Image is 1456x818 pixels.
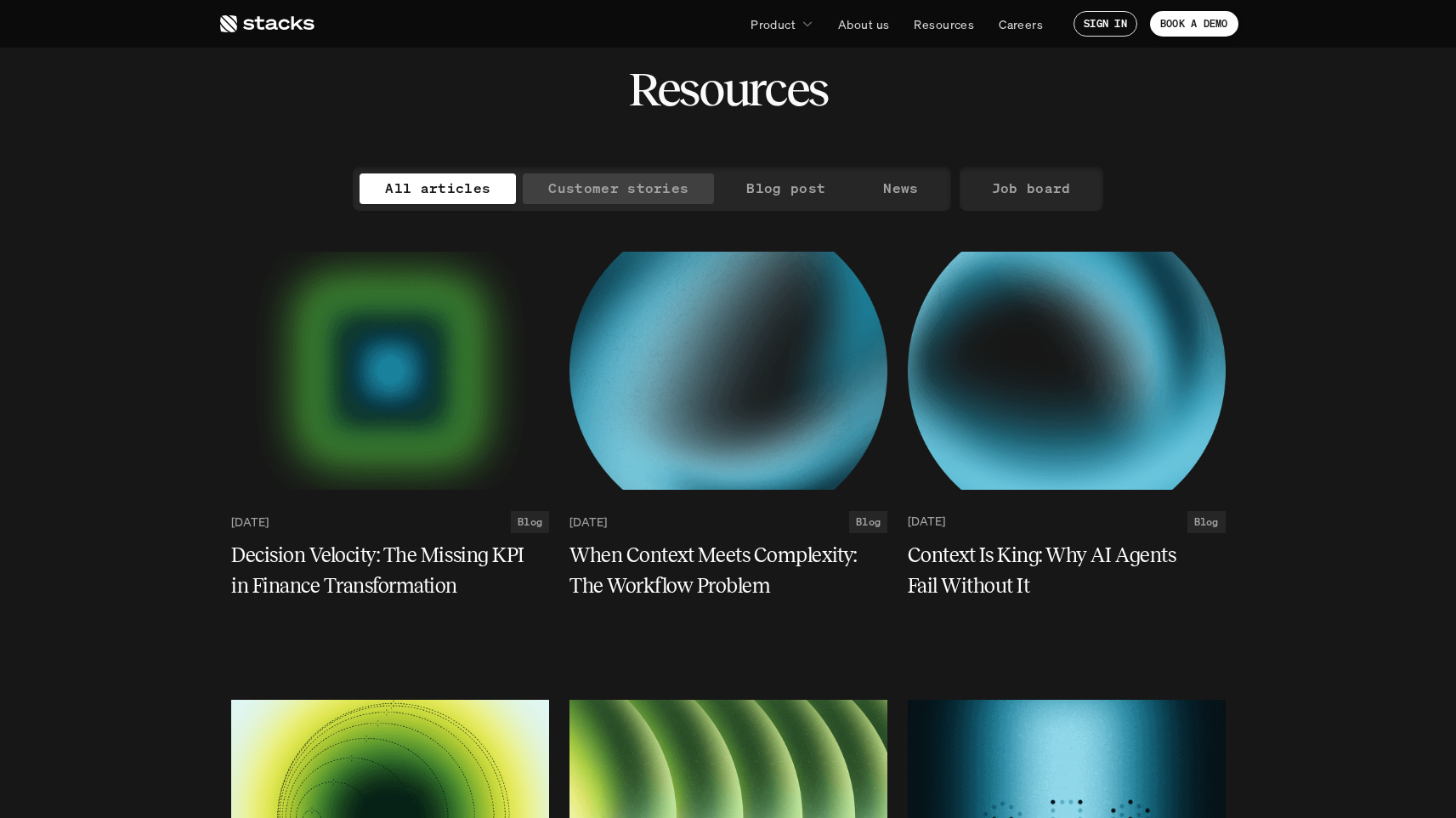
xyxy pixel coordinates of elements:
[999,15,1043,33] p: Careers
[858,173,943,204] a: News
[746,176,825,201] p: Blog post
[883,176,918,201] p: News
[751,15,796,33] p: Product
[548,176,688,201] p: Customer stories
[1194,516,1219,528] h2: Blog
[856,516,881,528] h2: Blog
[255,77,328,90] a: Privacy Policy
[966,173,1096,204] a: Job board
[904,9,984,39] a: Resources
[231,540,549,601] a: Decision Velocity: The Missing KPI in Finance Transformation
[1084,18,1127,30] p: SIGN IN
[518,516,542,528] h2: Blog
[1150,11,1238,37] a: BOOK A DEMO
[908,540,1226,601] a: Context Is King: Why AI Agents Fail Without It
[914,15,974,33] p: Resources
[569,511,887,533] a: [DATE]Blog
[569,540,887,601] a: When Context Meets Complexity: The Workflow Problem
[908,540,1205,601] h5: Context Is King: Why AI Agents Fail Without It
[908,514,945,529] p: [DATE]
[569,540,867,601] h5: When Context Meets Complexity: The Workflow Problem
[838,15,889,33] p: About us
[908,511,1226,533] a: [DATE]Blog
[989,9,1053,39] a: Careers
[231,514,269,529] p: [DATE]
[628,63,828,116] h2: Resources
[569,514,607,529] p: [DATE]
[992,176,1071,201] p: Job board
[385,176,490,201] p: All articles
[828,9,899,39] a: About us
[360,173,516,204] a: All articles
[231,511,549,533] a: [DATE]Blog
[721,173,851,204] a: Blog post
[1160,18,1228,30] p: BOOK A DEMO
[231,540,529,601] h5: Decision Velocity: The Missing KPI in Finance Transformation
[523,173,714,204] a: Customer stories
[1074,11,1137,37] a: SIGN IN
